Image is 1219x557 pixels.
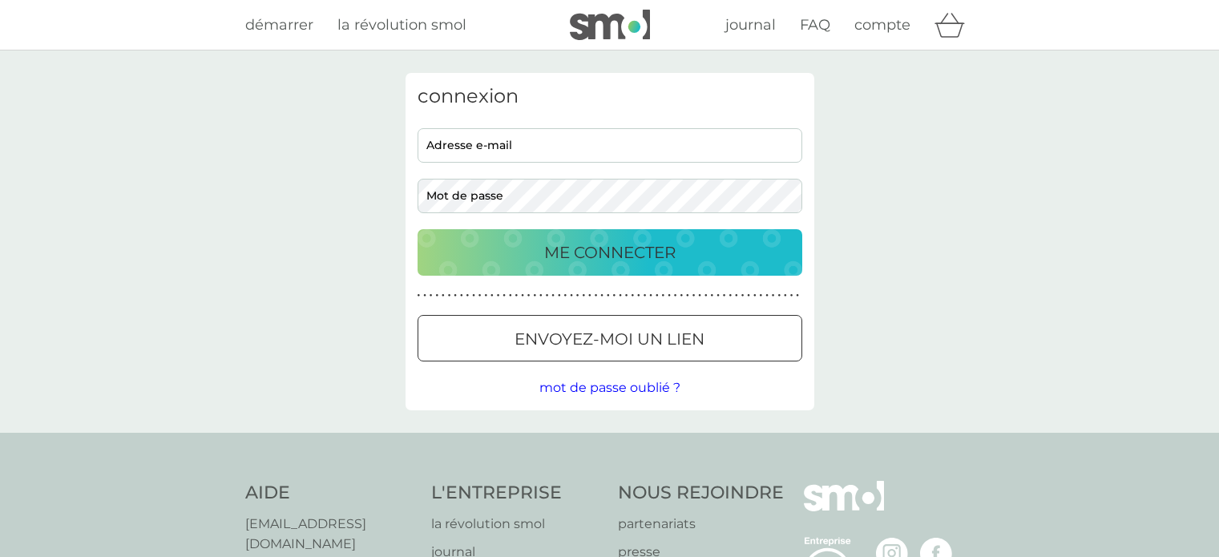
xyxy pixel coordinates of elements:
p: ● [680,292,683,300]
p: ● [503,292,506,300]
p: ● [631,292,634,300]
span: journal [725,16,776,34]
p: ● [570,292,573,300]
p: ● [784,292,787,300]
p: ● [442,292,445,300]
p: ● [796,292,799,300]
p: ● [747,292,750,300]
p: ● [448,292,451,300]
img: smol [570,10,650,40]
p: ● [576,292,579,300]
p: ● [484,292,487,300]
p: ● [454,292,457,300]
p: ● [600,292,603,300]
p: ● [430,292,433,300]
p: ME CONNECTER [544,240,676,265]
p: ● [772,292,775,300]
p: ● [497,292,500,300]
p: ● [716,292,720,300]
p: ● [533,292,536,300]
p: ● [582,292,585,300]
p: ● [607,292,610,300]
a: compte [854,14,910,37]
p: ● [546,292,549,300]
p: ● [765,292,769,300]
p: ● [558,292,561,300]
button: mot de passe oublié ? [539,377,680,398]
p: ● [551,292,555,300]
p: ● [668,292,671,300]
p: ● [613,292,616,300]
p: ● [723,292,726,300]
span: FAQ [800,16,830,34]
span: compte [854,16,910,34]
p: ● [674,292,677,300]
p: ● [521,292,524,300]
p: ● [790,292,793,300]
p: ● [515,292,519,300]
p: ● [729,292,732,300]
p: ● [418,292,421,300]
p: ● [466,292,470,300]
p: ● [686,292,689,300]
h3: connexion [418,85,802,108]
a: FAQ [800,14,830,37]
a: partenariats [618,514,784,535]
p: ● [595,292,598,300]
p: ● [423,292,426,300]
button: envoyez-moi un lien [418,315,802,361]
p: ● [656,292,659,300]
p: ● [753,292,757,300]
p: ● [478,292,482,300]
p: ● [527,292,531,300]
p: ● [509,292,512,300]
p: ● [704,292,708,300]
p: ● [662,292,665,300]
h4: NOUS REJOINDRE [618,481,784,506]
p: ● [711,292,714,300]
p: ● [760,292,763,300]
p: ● [649,292,652,300]
p: ● [735,292,738,300]
p: ● [644,292,647,300]
p: ● [539,292,543,300]
p: ● [472,292,475,300]
h4: AIDE [245,481,416,506]
p: ● [490,292,494,300]
p: ● [460,292,463,300]
p: ● [435,292,438,300]
span: démarrer [245,16,313,34]
p: ● [619,292,622,300]
p: envoyez-moi un lien [515,326,704,352]
p: ● [564,292,567,300]
button: ME CONNECTER [418,229,802,276]
a: la révolution smol [337,14,466,37]
p: ● [698,292,701,300]
a: démarrer [245,14,313,37]
p: ● [692,292,696,300]
p: ● [637,292,640,300]
a: journal [725,14,776,37]
a: [EMAIL_ADDRESS][DOMAIN_NAME] [245,514,416,555]
p: ● [741,292,745,300]
p: ● [625,292,628,300]
a: la révolution smol [431,514,602,535]
span: mot de passe oublié ? [539,380,680,395]
p: ● [588,292,591,300]
div: panier [934,9,975,41]
h4: L'ENTREPRISE [431,481,602,506]
img: smol [804,481,884,535]
p: ● [777,292,781,300]
span: la révolution smol [337,16,466,34]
